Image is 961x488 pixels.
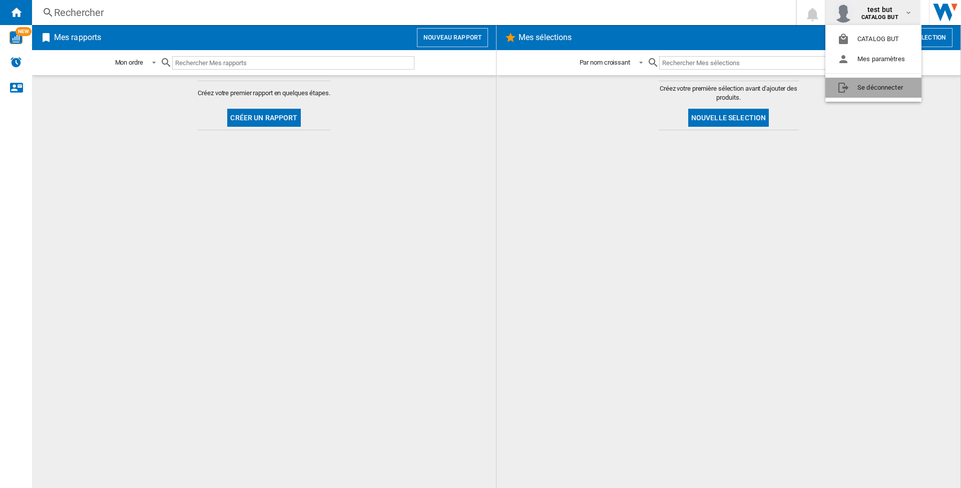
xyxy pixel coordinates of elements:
button: Se déconnecter [825,78,921,98]
button: Mes paramètres [825,49,921,69]
button: CATALOG BUT [825,29,921,49]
